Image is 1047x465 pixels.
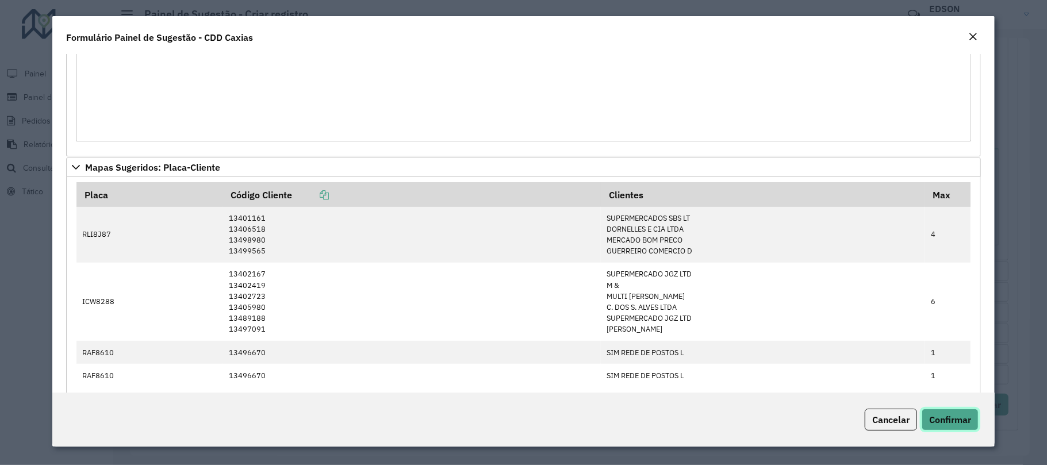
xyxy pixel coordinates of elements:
h4: Formulário Painel de Sugestão - CDD Caxias [66,30,253,44]
span: Cancelar [872,414,910,425]
th: Código Cliente [223,182,601,206]
td: RLI8J87 [76,207,223,263]
td: SUPERMERCADOS SBS LT DORNELLES E CIA LTDA MERCADO BOM PRECO GUERREIRO COMERCIO D [601,207,925,263]
span: Confirmar [929,414,971,425]
td: 6 [925,263,971,341]
button: Cancelar [865,409,917,431]
span: Mapas Sugeridos: Placa-Cliente [85,163,220,172]
td: 1 [925,364,971,387]
em: Fechar [968,32,977,41]
td: 4 [925,207,971,263]
th: Placa [76,182,223,206]
button: Close [965,30,981,45]
td: 1 [925,341,971,364]
td: ICW8288 [76,263,223,341]
td: SIM REDE DE POSTOS L [601,341,925,364]
button: Confirmar [922,409,979,431]
td: SIM REDE DE POSTOS L [601,364,925,387]
td: 13401161 13406518 13498980 13499565 [223,207,601,263]
td: 13496670 [223,364,601,387]
td: SUPERMERCADO JGZ LTD M & MULTI [PERSON_NAME] C. DOS S. ALVES LTDA SUPERMERCADO JGZ LTD [PERSON_NAME] [601,263,925,341]
td: RAF8610 [76,341,223,364]
td: 13496670 [223,341,601,364]
th: Clientes [601,182,925,206]
a: Mapas Sugeridos: Placa-Cliente [66,157,981,177]
th: Max [925,182,971,206]
td: RAF8610 [76,364,223,387]
a: Copiar [292,189,329,201]
td: 13402167 13402419 13402723 13405980 13489188 13497091 [223,263,601,341]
